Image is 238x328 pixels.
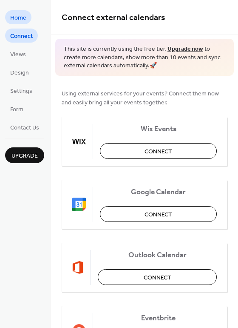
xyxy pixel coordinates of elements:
[98,269,217,285] button: Connect
[144,273,171,282] span: Connect
[72,261,84,274] img: outlook
[100,187,217,196] span: Google Calendar
[62,9,165,26] span: Connect external calendars
[100,143,217,159] button: Connect
[5,29,38,43] a: Connect
[167,43,203,55] a: Upgrade now
[144,147,172,156] span: Connect
[62,89,227,107] span: Using external services for your events? Connect them now and easily bring all your events together.
[10,105,23,114] span: Form
[10,124,39,132] span: Contact Us
[5,120,44,134] a: Contact Us
[100,124,217,133] span: Wix Events
[144,210,172,219] span: Connect
[98,250,217,259] span: Outlook Calendar
[5,47,31,61] a: Views
[64,45,225,70] span: This site is currently using the free tier. to create more calendars, show more than 10 events an...
[100,314,217,322] span: Eventbrite
[11,152,38,161] span: Upgrade
[10,69,29,78] span: Design
[72,198,86,211] img: google
[10,32,33,41] span: Connect
[10,14,26,23] span: Home
[5,102,28,116] a: Form
[10,87,32,96] span: Settings
[5,147,44,163] button: Upgrade
[5,83,37,98] a: Settings
[5,10,31,24] a: Home
[100,206,217,222] button: Connect
[10,50,26,59] span: Views
[5,65,34,79] a: Design
[72,135,86,148] img: wix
